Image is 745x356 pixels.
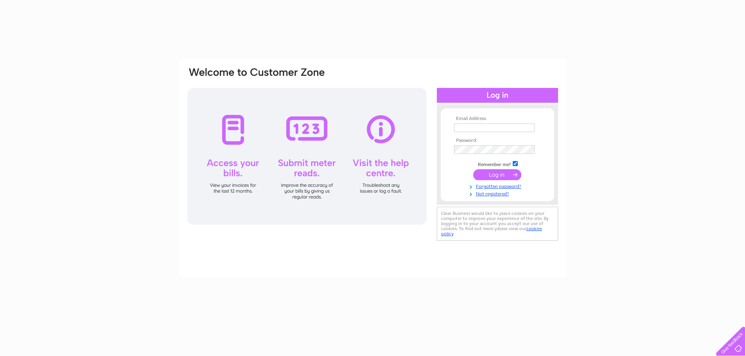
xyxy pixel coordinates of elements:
div: Clear Business would like to place cookies on your computer to improve your experience of the sit... [437,207,558,241]
td: Remember me? [452,160,543,168]
th: Email Address: [452,116,543,122]
a: Not registered? [454,190,543,197]
a: cookies policy [441,226,542,236]
a: Forgotten password? [454,182,543,190]
th: Password: [452,138,543,143]
input: Submit [473,169,521,180]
